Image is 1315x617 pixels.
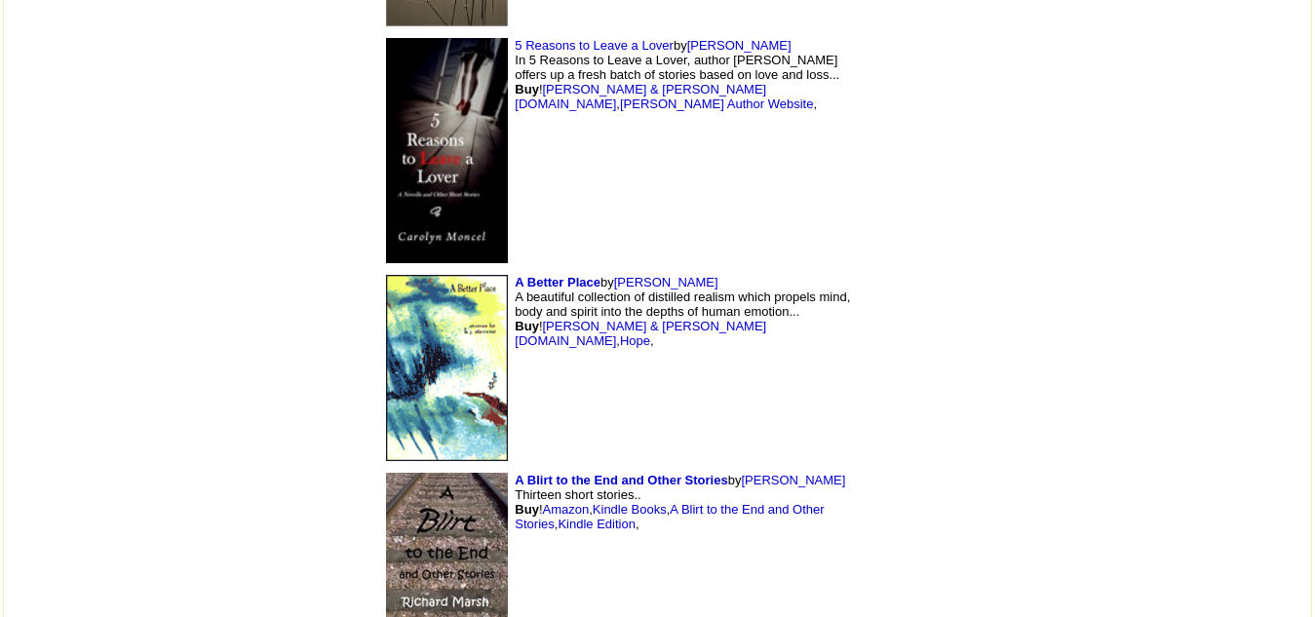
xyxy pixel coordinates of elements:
font: by A beautiful collection of distilled realism which propels mind, body and spirit into the depth... [515,275,850,348]
img: shim.gif [968,157,973,162]
a: Kindle Books [593,502,667,517]
a: [PERSON_NAME] Author Website [620,96,813,111]
a: [PERSON_NAME] [741,473,845,487]
a: [PERSON_NAME] & [PERSON_NAME][DOMAIN_NAME] [515,319,766,348]
a: [PERSON_NAME] [614,275,718,289]
font: by Thirteen short stories.. ! , , , , [515,473,845,531]
a: A Blirt to the End and Other Stories [515,473,727,487]
img: shim.gif [968,564,973,569]
img: shim.gif [871,309,949,426]
img: 46277.jpg [386,38,508,262]
b: Buy [515,502,539,517]
a: Hope [620,333,650,348]
a: Kindle Edition [558,517,636,531]
img: shim.gif [871,500,949,617]
a: Amazon [543,502,590,517]
a: [PERSON_NAME] [687,38,792,53]
font: by In 5 Reasons to Leave a Lover, author [PERSON_NAME] offers up a fresh batch of stories based o... [515,38,839,111]
img: shim.gif [968,374,973,379]
a: A Blirt to the End and Other Stories [515,502,824,531]
b: Buy [515,319,539,333]
a: [PERSON_NAME] & [PERSON_NAME][DOMAIN_NAME] [515,82,766,111]
b: Buy [515,82,539,96]
a: 5 Reasons to Leave a Lover [515,38,674,53]
a: A Better Place [515,275,600,289]
img: 6555.gif [386,275,508,461]
img: shim.gif [871,93,949,210]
